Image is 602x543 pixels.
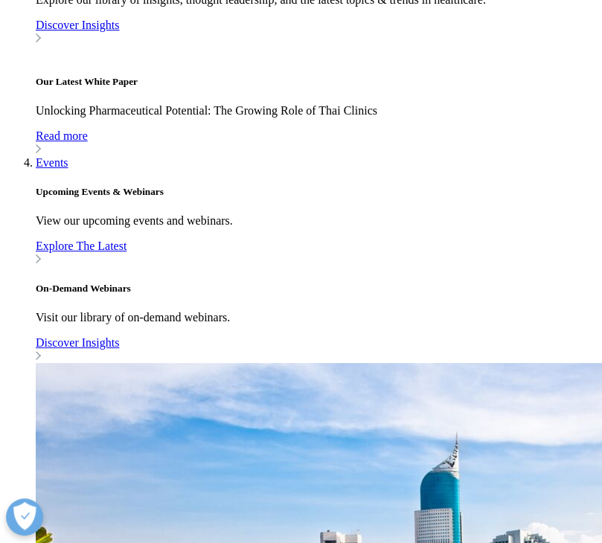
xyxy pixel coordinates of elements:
[36,336,596,363] a: Discover Insights
[36,104,596,118] p: Unlocking Pharmaceutical Potential: The Growing Role of Thai Clinics
[36,283,596,295] h5: On-Demand Webinars
[36,129,596,156] a: Read more
[36,240,596,266] a: Explore The Latest
[36,186,596,198] h5: Upcoming Events & Webinars
[6,498,43,536] button: Open Preferences
[36,156,68,169] a: Events
[36,311,596,324] p: Visit our library of on-demand webinars.
[36,19,596,45] a: Discover Insights
[36,76,596,88] h5: Our Latest White Paper
[36,214,596,228] p: View our upcoming events and webinars.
